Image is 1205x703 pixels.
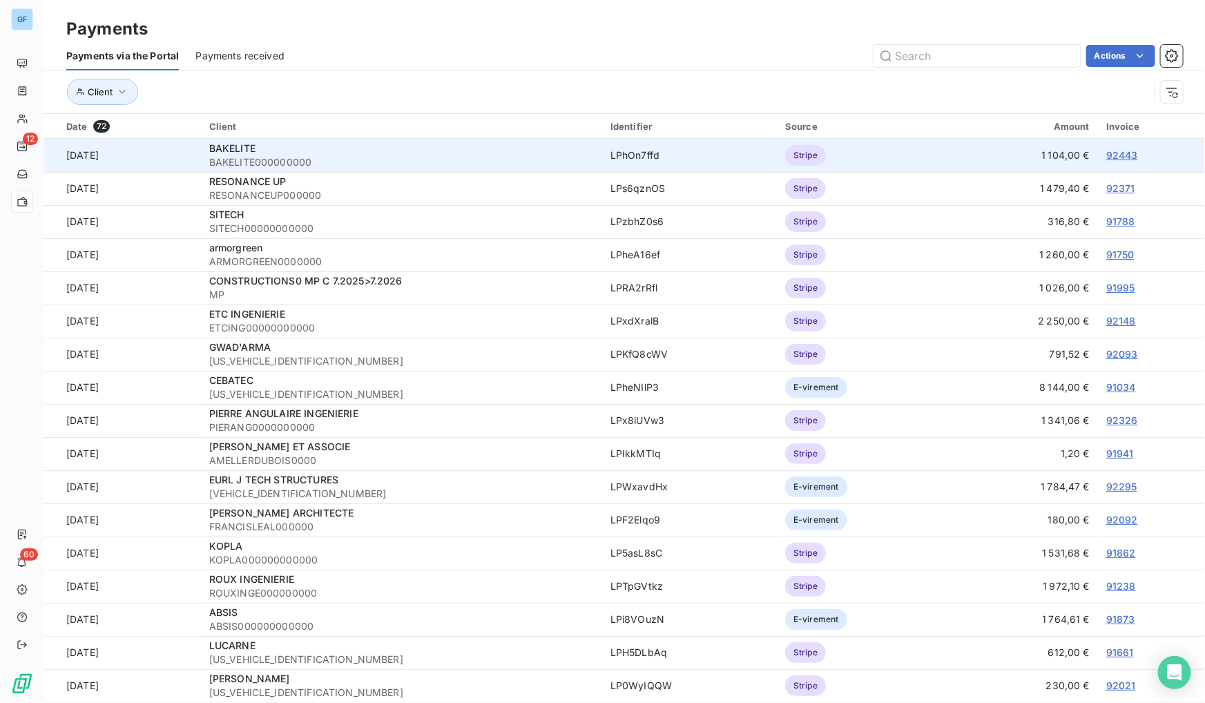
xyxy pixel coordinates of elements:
[209,474,338,485] span: EURL J TECH STRUCTURES
[785,410,826,431] span: Stripe
[602,271,777,305] td: LPRA2rRfl
[1086,45,1155,67] button: Actions
[602,338,777,371] td: LPKfQ8cWV
[209,606,238,618] span: ABSIS
[209,121,594,132] div: Client
[11,673,33,695] img: Logo LeanPay
[943,636,1098,669] td: 612,00 €
[44,669,201,702] td: [DATE]
[1106,381,1136,393] a: 91034
[209,553,594,567] span: KOPLA000000000000
[209,321,594,335] span: ETCING00000000000
[952,121,1090,132] div: Amount
[209,441,351,452] span: [PERSON_NAME] ET ASSOCIE
[209,407,358,419] span: PIERRE ANGULAIRE INGENIERIE
[602,139,777,172] td: LPhOn7ffd
[602,503,777,537] td: LPF2Elqo9
[11,8,33,30] div: GF
[209,255,594,269] span: ARMORGREEN0000000
[209,454,594,468] span: AMELLERDUBOIS0000
[209,387,594,401] span: [US_VEHICLE_IDENTIFICATION_NUMBER]
[209,189,594,202] span: RESONANCEUP000000
[209,209,244,220] span: SITECH
[44,238,201,271] td: [DATE]
[1106,481,1137,492] a: 92295
[943,503,1098,537] td: 180,00 €
[1106,348,1138,360] a: 92093
[602,636,777,669] td: LPH5DLbAq
[785,675,826,696] span: Stripe
[209,673,290,684] span: [PERSON_NAME]
[44,305,201,338] td: [DATE]
[209,520,594,534] span: FRANCISLEAL000000
[785,211,826,232] span: Stripe
[209,341,271,353] span: GWAD'ARMA
[44,537,201,570] td: [DATE]
[785,278,826,298] span: Stripe
[44,271,201,305] td: [DATE]
[209,354,594,368] span: [US_VEHICLE_IDENTIFICATION_NUMBER]
[195,49,285,63] span: Payments received
[209,487,594,501] span: [VEHICLE_IDENTIFICATION_NUMBER]
[602,172,777,205] td: LPs6qznOS
[44,371,201,404] td: [DATE]
[1106,414,1138,426] a: 92326
[44,437,201,470] td: [DATE]
[209,222,594,235] span: SITECH00000000000
[209,421,594,434] span: PIERANG0000000000
[1106,447,1134,459] a: 91941
[785,476,847,497] span: E-virement
[209,175,287,187] span: RESONANCE UP
[1106,121,1197,132] div: Invoice
[785,642,826,663] span: Stripe
[209,155,594,169] span: BAKELITE000000000
[943,139,1098,172] td: 1 104,00 €
[1106,580,1136,592] a: 91238
[44,139,201,172] td: [DATE]
[44,338,201,371] td: [DATE]
[602,669,777,702] td: LP0WyIQQW
[785,121,935,132] div: Source
[943,404,1098,437] td: 1 341,06 €
[602,404,777,437] td: LPx8iUVw3
[602,537,777,570] td: LP5asL8sC
[209,242,263,253] span: armorgreen
[943,338,1098,371] td: 791,52 €
[602,570,777,603] td: LPTpGVtkz
[209,142,256,154] span: BAKELITE
[44,470,201,503] td: [DATE]
[93,120,110,133] span: 72
[943,172,1098,205] td: 1 479,40 €
[209,653,594,666] span: [US_VEHICLE_IDENTIFICATION_NUMBER]
[785,145,826,166] span: Stripe
[1106,315,1136,327] a: 92148
[20,548,38,561] span: 60
[1106,514,1138,526] a: 92092
[1106,646,1134,658] a: 91661
[602,371,777,404] td: LPheNIlP3
[602,603,777,636] td: LPi8VOuzN
[943,470,1098,503] td: 1 784,47 €
[209,275,403,287] span: CONSTRUCTIONS0 MP C 7.2025>7.2026
[66,49,179,63] span: Payments via the Portal
[44,172,201,205] td: [DATE]
[943,271,1098,305] td: 1 026,00 €
[1106,249,1135,260] a: 91750
[943,603,1098,636] td: 1 764,61 €
[1106,149,1138,161] a: 92443
[943,238,1098,271] td: 1 260,00 €
[602,238,777,271] td: LPheA16ef
[785,576,826,597] span: Stripe
[943,437,1098,470] td: 1,20 €
[209,288,594,302] span: MP
[209,540,243,552] span: KOPLA
[209,586,594,600] span: ROUXINGE000000000
[943,205,1098,238] td: 316,80 €
[44,603,201,636] td: [DATE]
[943,371,1098,404] td: 8 144,00 €
[1106,182,1135,194] a: 92371
[209,639,256,651] span: LUCARNE
[785,311,826,331] span: Stripe
[66,120,193,133] div: Date
[602,205,777,238] td: LPzbhZ0s6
